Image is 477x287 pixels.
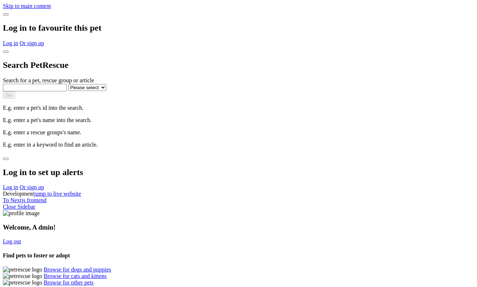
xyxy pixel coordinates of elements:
[3,210,40,217] img: profile image
[3,13,9,16] button: close
[3,273,42,279] img: petrescue logo
[44,273,107,279] a: Browse for cats and kittens
[3,238,21,244] a: Log out
[3,40,18,46] a: Log in
[3,142,474,148] p: E.g. enter in a keyword to find an article.
[3,3,51,9] a: Skip to main content
[3,204,35,210] a: Close Sidebar
[3,77,94,83] label: Search for a pet, rescue group or article
[3,117,474,123] p: E.g. enter a pet's name into the search.
[3,129,474,136] p: E.g. enter a rescue groups's name.
[3,168,474,177] h2: Log in to set up alerts
[20,184,44,190] a: Or sign up
[44,266,111,273] a: Browse for dogs and puppies
[3,91,15,99] button: Go
[3,158,9,160] button: close
[3,184,18,190] a: Log in
[3,105,474,111] p: E.g. enter a pet's id into the search.
[3,191,474,197] div: Development
[3,47,474,148] div: Dialog Window - Close (Press escape to close)
[3,197,47,203] a: To Nextjs frontend
[3,23,474,33] h2: Log in to favourite this pet
[3,154,474,191] div: Dialog Window - Close (Press escape to close)
[34,191,81,197] a: jump to live website
[44,279,94,286] a: Browse for other pets
[3,9,474,47] div: Dialog Window - Close (Press escape to close)
[3,279,42,286] img: petrescue logo
[3,266,42,273] img: petrescue logo
[3,60,474,70] h2: Search PetRescue
[3,223,474,231] h3: Welcome, A dmin!
[20,40,44,46] a: Or sign up
[3,252,474,259] h4: Find pets to foster or adopt
[3,51,9,53] button: close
